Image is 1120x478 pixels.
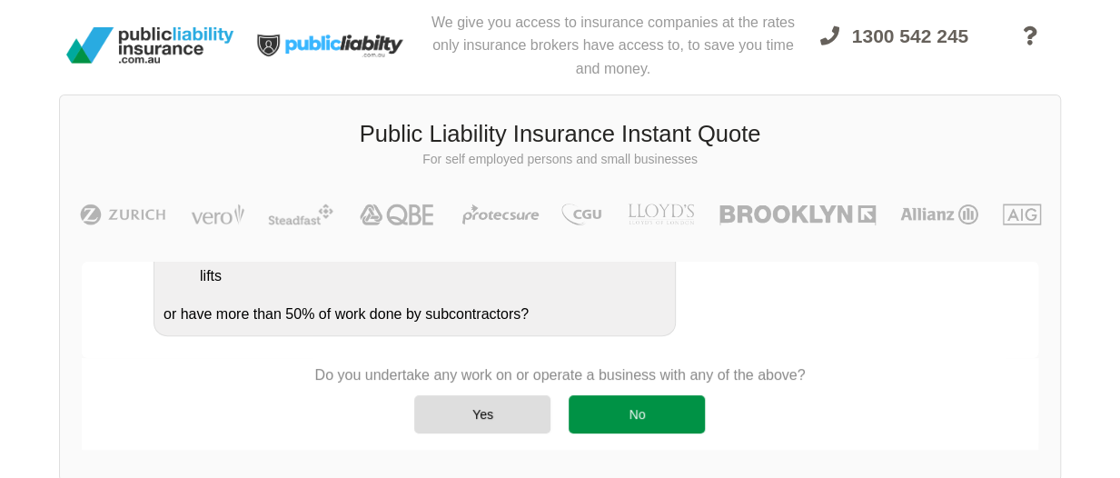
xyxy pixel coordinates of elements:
img: Allianz | Public Liability Insurance [891,204,987,225]
img: LLOYD's | Public Liability Insurance [618,204,705,225]
p: For self employed persons and small businesses [74,151,1046,169]
img: CGU | Public Liability Insurance [554,204,609,225]
h3: Public Liability Insurance Instant Quote [74,118,1046,151]
img: AIG | Public Liability Insurance [996,204,1049,225]
img: Protecsure | Public Liability Insurance [455,204,547,225]
div: Yes [414,395,550,433]
img: Public Liability Insurance Light [241,7,422,84]
img: Zurich | Public Liability Insurance [72,204,174,225]
div: No [569,395,705,433]
img: QBE | Public Liability Insurance [349,204,447,225]
p: Do you undertake any work on or operate a business with any of the above? [315,365,806,385]
span: 1300 542 245 [852,25,968,46]
img: Brooklyn | Public Liability Insurance [712,204,882,225]
img: Public Liability Insurance [59,20,241,71]
a: 1300 542 245 [804,15,985,84]
img: Steadfast | Public Liability Insurance [261,204,341,225]
img: Vero | Public Liability Insurance [183,204,253,225]
div: We give you access to insurance companies at the rates only insurance brokers have access to, to ... [422,7,804,84]
li: security, tour operator, pest control, civil construction, crane, work on lifts [200,241,666,288]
